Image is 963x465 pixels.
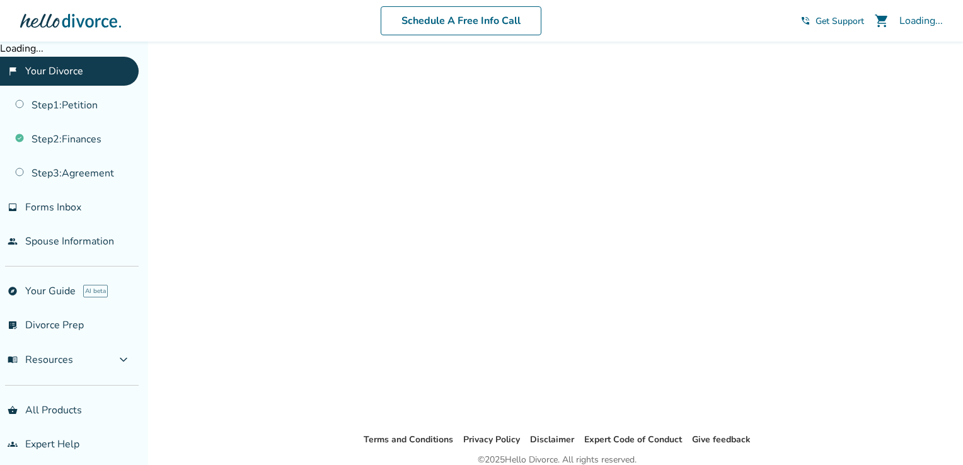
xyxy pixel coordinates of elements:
li: Disclaimer [530,432,574,447]
a: Expert Code of Conduct [584,433,682,445]
span: phone_in_talk [800,16,810,26]
span: inbox [8,202,18,212]
span: menu_book [8,355,18,365]
a: Privacy Policy [463,433,520,445]
a: phone_in_talkGet Support [800,15,864,27]
span: expand_more [116,352,131,367]
a: Schedule A Free Info Call [381,6,541,35]
span: shopping_cart [874,13,889,28]
span: explore [8,286,18,296]
span: AI beta [83,285,108,297]
span: Forms Inbox [25,200,81,214]
a: Terms and Conditions [364,433,453,445]
span: Resources [8,353,73,367]
div: Loading... [899,14,943,28]
li: Give feedback [692,432,751,447]
span: flag_2 [8,66,18,76]
span: groups [8,439,18,449]
span: list_alt_check [8,320,18,330]
span: people [8,236,18,246]
span: Get Support [816,15,864,27]
span: shopping_basket [8,405,18,415]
